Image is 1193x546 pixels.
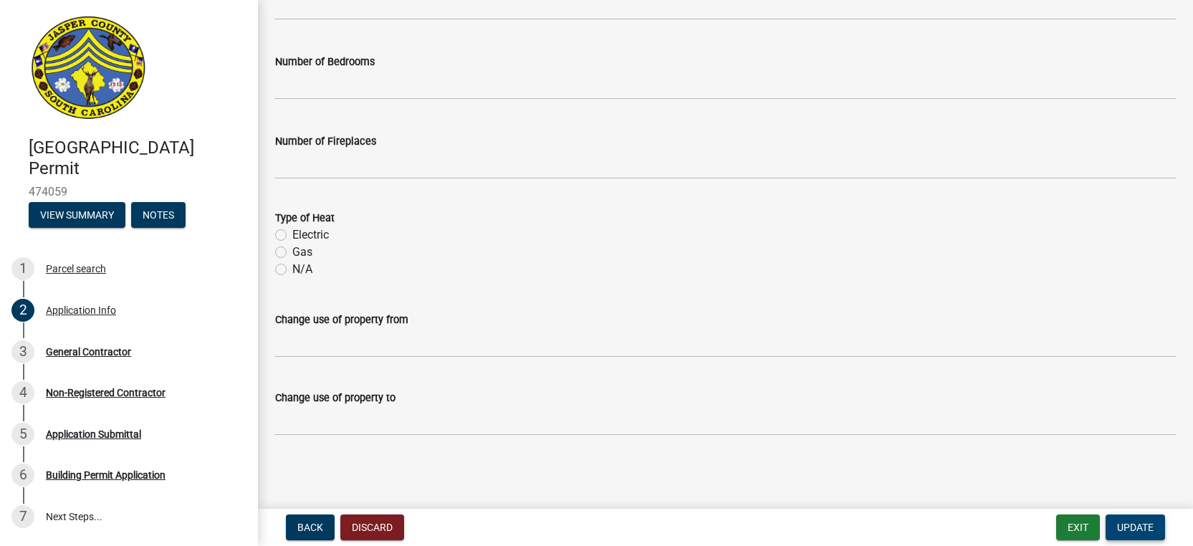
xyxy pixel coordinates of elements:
[275,214,335,224] label: Type of Heat
[131,210,186,221] wm-modal-confirm: Notes
[292,244,312,261] label: Gas
[286,514,335,540] button: Back
[29,210,125,221] wm-modal-confirm: Summary
[29,138,246,179] h4: [GEOGRAPHIC_DATA] Permit
[1117,522,1154,533] span: Update
[292,261,312,278] label: N/A
[46,305,116,315] div: Application Info
[29,15,148,123] img: Jasper County, South Carolina
[275,137,376,147] label: Number of Fireplaces
[11,299,34,322] div: 2
[11,340,34,363] div: 3
[131,202,186,228] button: Notes
[46,429,141,439] div: Application Submittal
[1106,514,1165,540] button: Update
[1056,514,1100,540] button: Exit
[46,264,106,274] div: Parcel search
[275,315,408,325] label: Change use of property from
[275,57,375,67] label: Number of Bedrooms
[46,388,166,398] div: Non-Registered Contractor
[46,347,131,357] div: General Contractor
[46,470,166,480] div: Building Permit Application
[11,257,34,280] div: 1
[292,226,329,244] label: Electric
[11,464,34,487] div: 6
[275,393,396,403] label: Change use of property to
[11,381,34,404] div: 4
[297,522,323,533] span: Back
[29,185,229,198] span: 474059
[11,505,34,528] div: 7
[11,423,34,446] div: 5
[29,202,125,228] button: View Summary
[340,514,404,540] button: Discard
